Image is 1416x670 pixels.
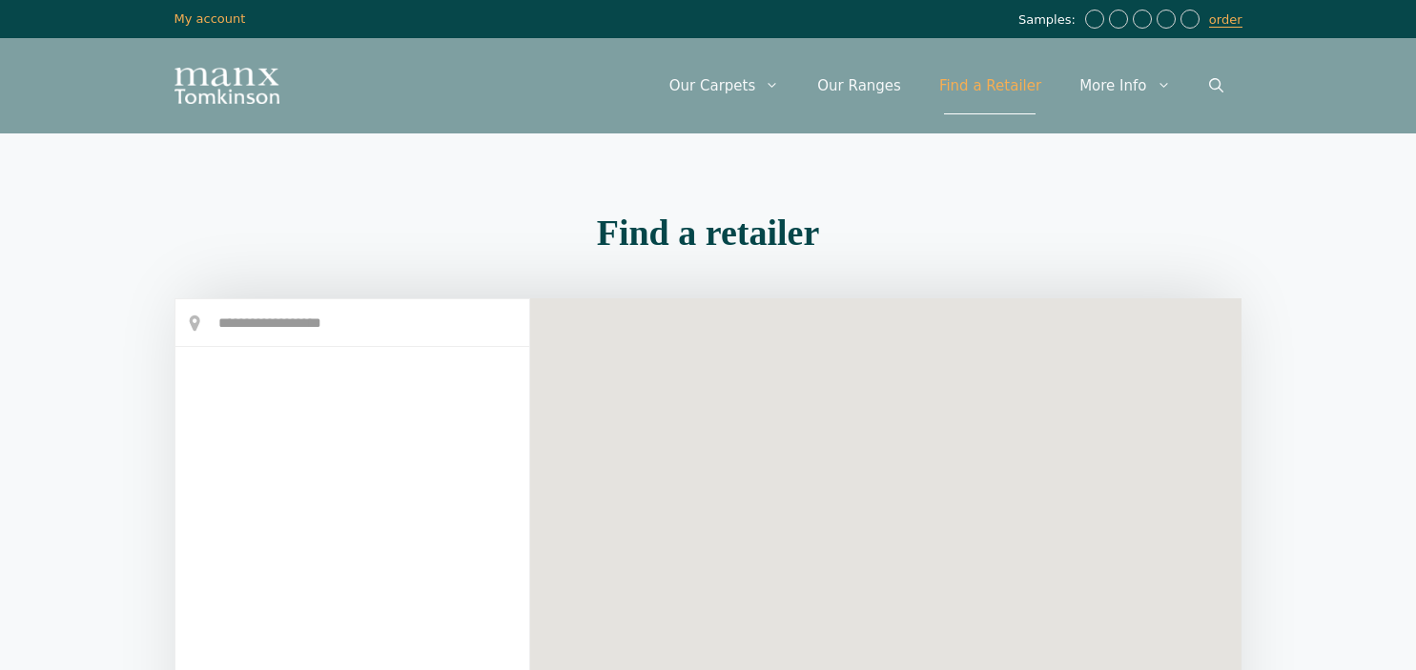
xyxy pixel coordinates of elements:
[1060,57,1189,114] a: More Info
[1018,12,1080,29] span: Samples:
[174,68,279,104] img: Manx Tomkinson
[174,214,1242,251] h2: Find a retailer
[920,57,1060,114] a: Find a Retailer
[174,11,246,26] a: My account
[1209,12,1242,28] a: order
[798,57,920,114] a: Our Ranges
[650,57,1242,114] nav: Primary
[650,57,799,114] a: Our Carpets
[1190,57,1242,114] a: Open Search Bar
